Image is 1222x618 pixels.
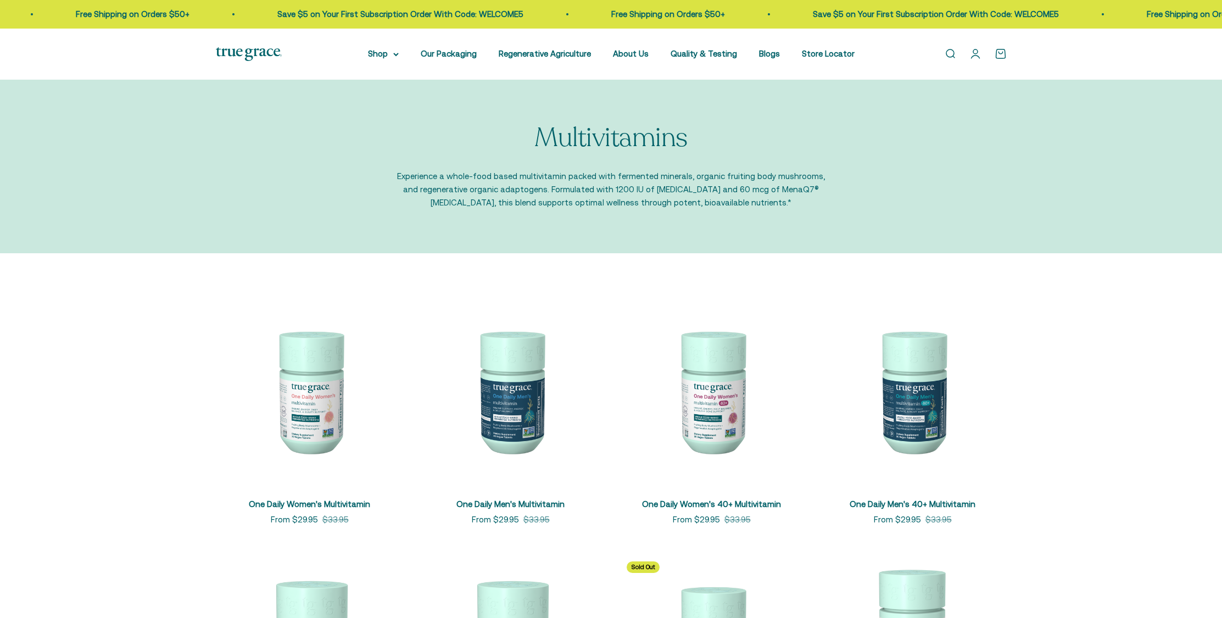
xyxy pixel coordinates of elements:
a: Quality & Testing [671,49,737,58]
sale-price: From $29.95 [673,513,720,526]
compare-at-price: $33.95 [322,513,349,526]
img: We select ingredients that play a concrete role in true health, and we include them at effective ... [216,297,404,485]
compare-at-price: $33.95 [724,513,751,526]
a: Store Locator [802,49,855,58]
a: Regenerative Agriculture [499,49,591,58]
a: One Daily Women's 40+ Multivitamin [642,499,781,509]
img: Daily Multivitamin for Immune Support, Energy, Daily Balance, and Healthy Bone Support* Vitamin A... [618,297,806,485]
compare-at-price: $33.95 [925,513,952,526]
a: Free Shipping on Orders $50+ [76,9,189,19]
p: Multivitamins [534,124,688,153]
img: One Daily Men's 40+ Multivitamin [819,297,1007,485]
compare-at-price: $33.95 [523,513,550,526]
sale-price: From $29.95 [874,513,921,526]
a: About Us [613,49,649,58]
a: One Daily Men's 40+ Multivitamin [850,499,975,509]
a: One Daily Men's Multivitamin [456,499,565,509]
a: One Daily Women's Multivitamin [249,499,370,509]
summary: Shop [368,47,399,60]
p: Experience a whole-food based multivitamin packed with fermented minerals, organic fruiting body ... [397,170,825,209]
sale-price: From $29.95 [271,513,318,526]
p: Save $5 on Your First Subscription Order With Code: WELCOME5 [277,8,523,21]
a: Free Shipping on Orders $50+ [611,9,725,19]
img: One Daily Men's Multivitamin [417,297,605,485]
sale-price: From $29.95 [472,513,519,526]
a: Our Packaging [421,49,477,58]
p: Save $5 on Your First Subscription Order With Code: WELCOME5 [813,8,1059,21]
a: Blogs [759,49,780,58]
